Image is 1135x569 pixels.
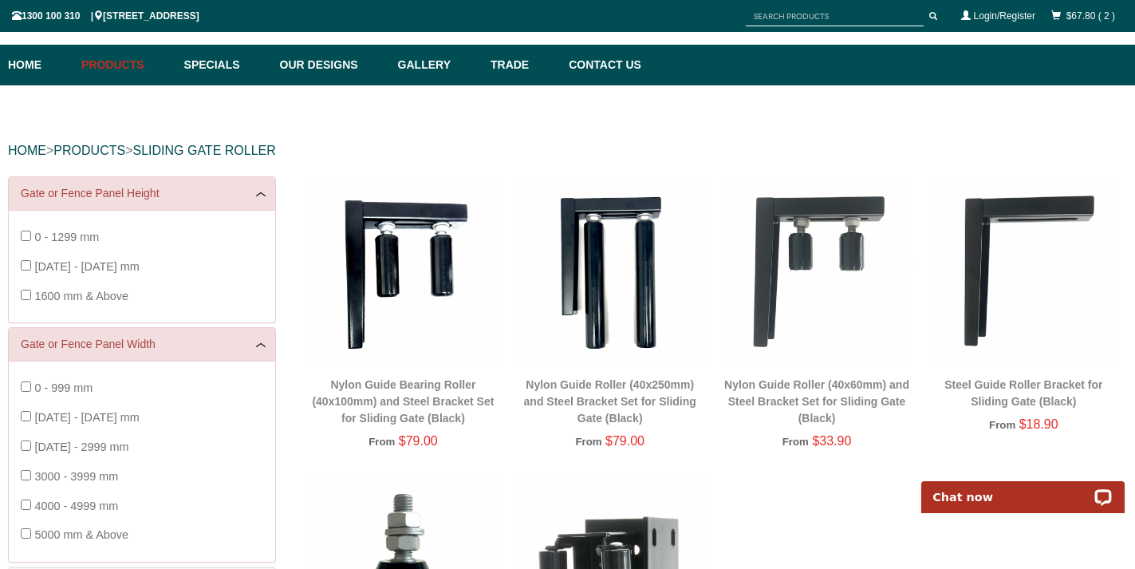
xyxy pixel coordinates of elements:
[1066,10,1115,22] a: $67.80 ( 2 )
[34,231,99,243] span: 0 - 1299 mm
[483,45,561,85] a: Trade
[812,434,851,448] span: $33.90
[399,434,438,448] span: $79.00
[390,45,483,85] a: Gallery
[1019,417,1058,431] span: $18.90
[34,441,128,453] span: [DATE] - 2999 mm
[911,463,1135,513] iframe: LiveChat chat widget
[34,290,128,302] span: 1600 mm & Above
[605,434,644,448] span: $79.00
[928,176,1119,367] img: Steel Guide Roller Bracket for Sliding Gate (Black) - Gate Warehouse
[34,528,128,541] span: 5000 mm & Above
[8,125,1127,176] div: > >
[575,436,601,448] span: From
[721,176,912,367] img: Nylon Guide Roller (40x60mm) and Steel Bracket Set for Sliding Gate (Black) - Gate Warehouse
[368,436,395,448] span: From
[73,45,176,85] a: Products
[524,378,696,425] a: Nylon Guide Roller (40x250mm) and Steel Bracket Set for Sliding Gate (Black)
[312,378,494,425] a: Nylon Guide Bearing Roller (40x100mm) and Steel Bracket Set for Sliding Gate (Black)
[8,144,46,157] a: HOME
[12,10,199,22] span: 1300 100 310 | [STREET_ADDRESS]
[561,45,641,85] a: Contact Us
[34,470,118,483] span: 3000 - 3999 mm
[514,176,705,367] img: Nylon Guide Roller (40x250mm) and Steel Bracket Set for Sliding Gate (Black) - Gate Warehouse
[53,144,125,157] a: PRODUCTS
[974,10,1035,22] a: Login/Register
[132,144,275,157] a: sliding gate roller
[724,378,909,425] a: Nylon Guide Roller (40x60mm) and Steel Bracket Set for Sliding Gate (Black)
[8,45,73,85] a: Home
[21,336,263,353] a: Gate or Fence Panel Width
[34,500,118,512] span: 4000 - 4999 mm
[34,260,139,273] span: [DATE] - [DATE] mm
[782,436,809,448] span: From
[176,45,272,85] a: Specials
[944,378,1102,408] a: Steel Guide Roller Bracket for Sliding Gate (Black)
[34,411,139,424] span: [DATE] - [DATE] mm
[21,185,263,202] a: Gate or Fence Panel Height
[272,45,390,85] a: Our Designs
[746,6,924,26] input: SEARCH PRODUCTS
[308,176,499,367] img: Nylon Guide Bearing Roller (40x100mm) and Steel Bracket Set for Sliding Gate (Black) - Gate Wareh...
[34,381,93,394] span: 0 - 999 mm
[989,419,1015,431] span: From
